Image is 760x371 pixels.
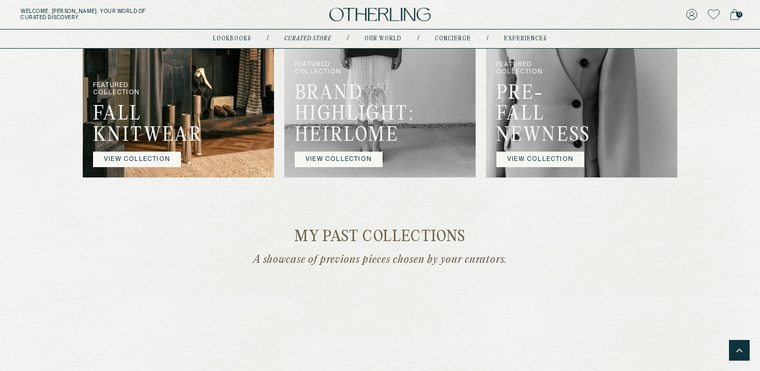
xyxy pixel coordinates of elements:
[364,36,402,41] a: Our world
[21,8,236,21] h5: Welcome, [PERSON_NAME] . Your world of curated discovery.
[504,36,547,41] a: experiences
[496,61,571,83] p: FEATURED COLLECTION
[487,35,489,43] div: /
[329,8,431,22] img: logo
[730,7,739,22] a: 0
[417,35,419,43] div: /
[178,253,582,266] p: A showcase of previous pieces chosen by your curators.
[435,36,471,41] a: concierge
[213,36,251,41] a: lookbooks
[267,35,269,43] div: /
[284,36,331,41] a: Curated store
[93,105,168,152] h2: FALL KNITWEAR
[295,61,370,83] p: FEATURED COLLECTION
[736,11,742,18] span: 0
[347,35,349,43] div: /
[93,152,181,167] a: VIEW COLLECTION
[496,83,571,152] h2: PRE-FALL NEWNESS
[496,152,584,167] a: VIEW COLLECTION
[295,83,370,152] h2: BRAND HIGHLIGHT: HEIRLOME
[295,152,383,167] a: VIEW COLLECTION
[93,82,168,105] p: FEATURED COLLECTION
